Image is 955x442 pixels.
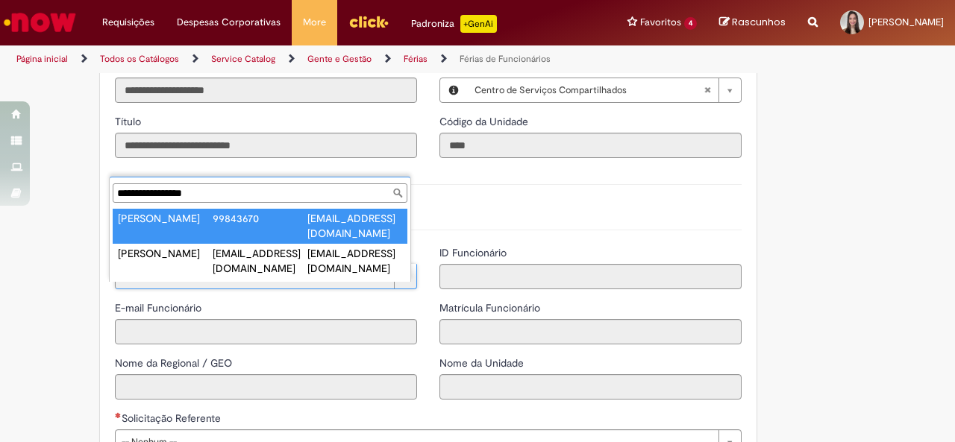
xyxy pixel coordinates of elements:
div: [EMAIL_ADDRESS][DOMAIN_NAME] [307,246,402,276]
div: [PERSON_NAME] [118,246,213,261]
ul: Funcionário(s) [110,206,410,282]
div: [EMAIL_ADDRESS][DOMAIN_NAME] [307,211,402,241]
div: [EMAIL_ADDRESS][DOMAIN_NAME] [213,246,307,276]
div: 99843670 [213,211,307,226]
div: [PERSON_NAME] [118,211,213,226]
